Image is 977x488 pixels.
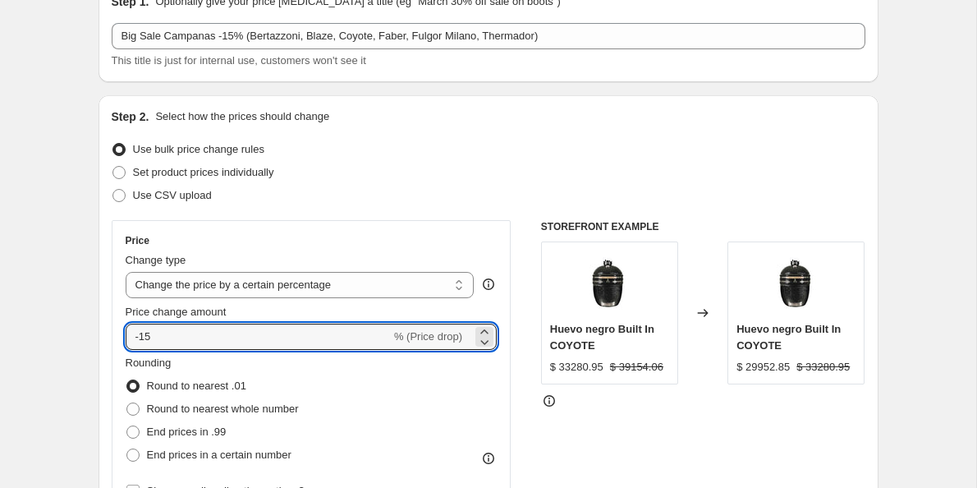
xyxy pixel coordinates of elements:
h2: Step 2. [112,108,149,125]
strike: $ 33280.95 [796,359,850,375]
strike: $ 39154.06 [610,359,663,375]
span: Price change amount [126,306,227,318]
span: Huevo negro Built In COYOTE [550,323,654,352]
h6: STOREFRONT EXAMPLE [541,220,865,233]
span: Set product prices individually [133,166,274,178]
input: 30% off holiday sale [112,23,865,49]
h3: Price [126,234,149,247]
span: Rounding [126,357,172,369]
div: $ 33280.95 [550,359,603,375]
span: End prices in .99 [147,426,227,438]
div: $ 29952.85 [736,359,790,375]
span: Round to nearest .01 [147,380,246,392]
span: This title is just for internal use, customers won't see it [112,54,366,67]
span: End prices in a certain number [147,449,291,461]
p: Select how the prices should change [155,108,329,125]
input: -15 [126,324,391,350]
img: Copia_de_Plantilla_Producto_LIGHT_2.0_80x.jpg [764,251,829,316]
span: Use bulk price change rules [133,143,264,155]
img: Copia_de_Plantilla_Producto_LIGHT_2.0_80x.jpg [576,251,642,316]
span: Huevo negro Built In COYOTE [736,323,841,352]
div: help [480,276,497,292]
span: Use CSV upload [133,189,212,201]
span: Round to nearest whole number [147,403,299,415]
span: % (Price drop) [394,330,462,343]
span: Change type [126,254,186,266]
